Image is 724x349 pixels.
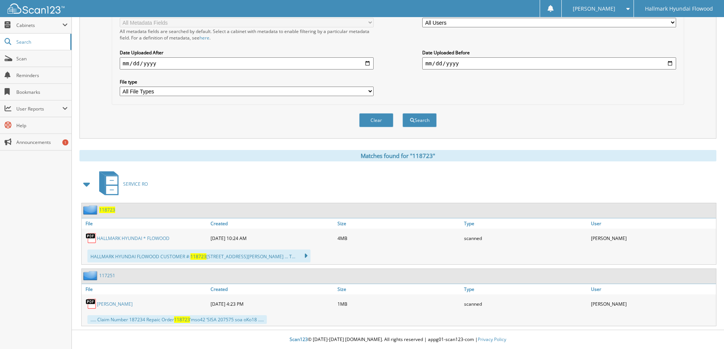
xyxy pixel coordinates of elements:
div: Matches found for "118723" [79,150,716,161]
img: PDF.png [86,298,97,310]
a: User [589,284,716,294]
a: File [82,284,209,294]
a: Type [462,218,589,229]
span: 118723 [190,253,206,260]
span: Reminders [16,72,68,79]
span: Scan123 [290,336,308,343]
div: 1 [62,139,68,145]
label: Date Uploaded After [120,49,374,56]
span: User Reports [16,106,62,112]
img: folder2.png [83,205,99,215]
a: Created [209,284,336,294]
div: ..... Claim Number 187234 Repaic Order ‘mso42 ‘SISA 207575 soa oKo18 ..... [87,315,267,324]
div: © [DATE]-[DATE] [DOMAIN_NAME]. All rights reserved | appg01-scan123-com | [72,330,724,349]
div: scanned [462,231,589,246]
span: Hallmark Hyundai Flowood [645,6,713,11]
a: Created [209,218,336,229]
a: 117251 [99,272,115,279]
span: 118723 [174,316,190,323]
span: [PERSON_NAME] [573,6,615,11]
img: folder2.png [83,271,99,280]
button: Clear [359,113,393,127]
span: SERVICE RO [123,181,148,187]
div: [DATE] 10:24 AM [209,231,336,246]
a: HALLMARK HYUNDAI * FLOWOOD [97,235,170,242]
label: File type [120,79,374,85]
a: SERVICE RO [95,169,148,199]
a: User [589,218,716,229]
div: [PERSON_NAME] [589,231,716,246]
label: Date Uploaded Before [422,49,676,56]
span: Announcements [16,139,68,145]
span: Search [16,39,67,45]
img: scan123-logo-white.svg [8,3,65,14]
a: Size [336,284,463,294]
a: 118723 [99,207,115,213]
span: Bookmarks [16,89,68,95]
img: PDF.png [86,232,97,244]
div: [DATE] 4:23 PM [209,296,336,311]
div: 1MB [336,296,463,311]
span: Help [16,122,68,129]
span: Scan [16,55,68,62]
iframe: Chat Widget [686,313,724,349]
div: [PERSON_NAME] [589,296,716,311]
div: scanned [462,296,589,311]
a: Size [336,218,463,229]
input: end [422,57,676,69]
a: [PERSON_NAME] [97,301,133,307]
input: start [120,57,374,69]
a: File [82,218,209,229]
div: 4MB [336,231,463,246]
button: Search [402,113,437,127]
a: Type [462,284,589,294]
div: All metadata fields are searched by default. Select a cabinet with metadata to enable filtering b... [120,28,374,41]
div: HALLMARK HYUNDAI FLOWOOD CUSTOMER #: [STREET_ADDRESS][PERSON_NAME] ... T... [87,250,311,262]
a: here [200,35,209,41]
a: Privacy Policy [478,336,506,343]
span: Cabinets [16,22,62,28]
